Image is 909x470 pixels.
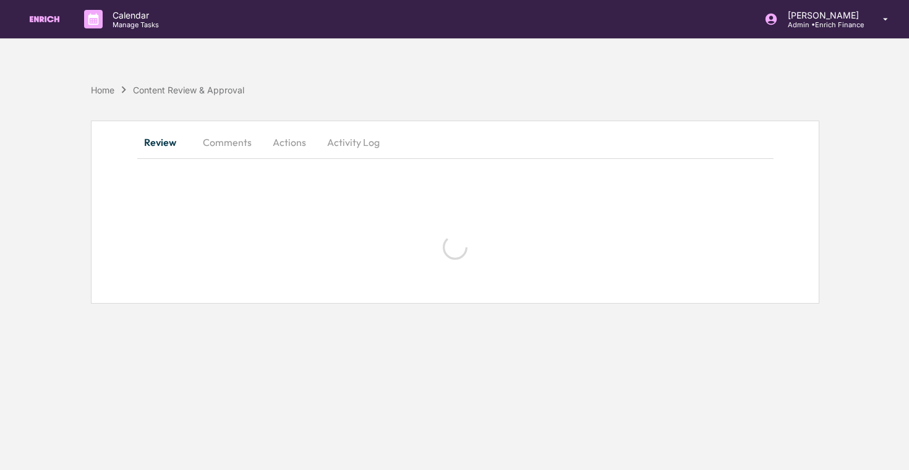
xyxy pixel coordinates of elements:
[317,127,390,157] button: Activity Log
[133,85,244,95] div: Content Review & Approval
[30,16,59,23] img: logo
[103,10,165,20] p: Calendar
[91,85,114,95] div: Home
[262,127,317,157] button: Actions
[778,20,865,29] p: Admin • Enrich Finance
[137,127,193,157] button: Review
[137,127,774,157] div: secondary tabs example
[193,127,262,157] button: Comments
[778,10,865,20] p: [PERSON_NAME]
[103,20,165,29] p: Manage Tasks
